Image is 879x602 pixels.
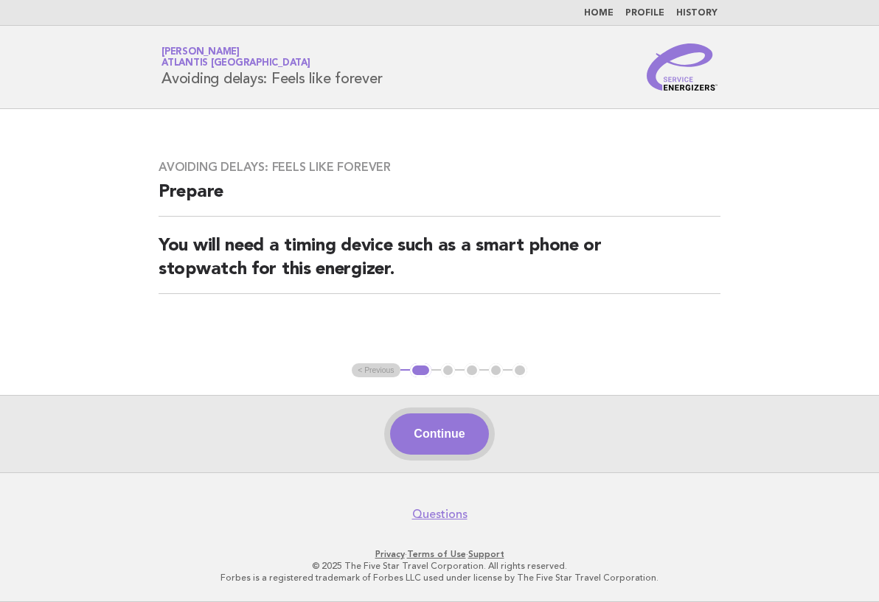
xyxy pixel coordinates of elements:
[159,234,720,294] h2: You will need a timing device such as a smart phone or stopwatch for this energizer.
[676,9,718,18] a: History
[159,181,720,217] h2: Prepare
[161,48,382,86] h1: Avoiding delays: Feels like forever
[625,9,664,18] a: Profile
[161,59,310,69] span: Atlantis [GEOGRAPHIC_DATA]
[161,47,310,68] a: [PERSON_NAME]Atlantis [GEOGRAPHIC_DATA]
[159,160,720,175] h3: Avoiding delays: Feels like forever
[21,560,858,572] p: © 2025 The Five Star Travel Corporation. All rights reserved.
[407,549,466,559] a: Terms of Use
[410,363,431,378] button: 1
[468,549,504,559] a: Support
[584,9,614,18] a: Home
[21,572,858,584] p: Forbes is a registered trademark of Forbes LLC used under license by The Five Star Travel Corpora...
[390,413,488,455] button: Continue
[412,507,468,522] a: Questions
[21,548,858,560] p: · ·
[647,43,718,91] img: Service Energizers
[375,549,405,559] a: Privacy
